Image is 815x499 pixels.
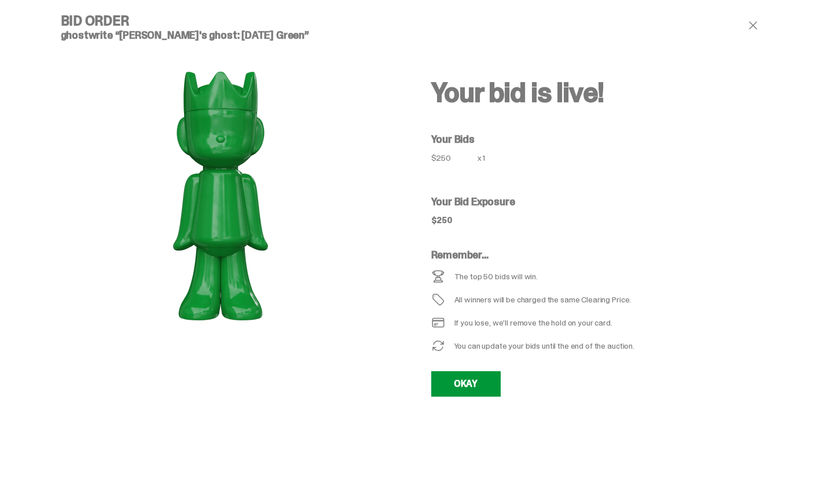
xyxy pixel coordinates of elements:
[105,50,336,339] img: product image
[431,79,718,106] h2: Your bid is live!
[454,342,634,350] div: You can update your bids until the end of the auction.
[431,197,718,207] h5: Your Bid Exposure
[61,30,380,40] h5: ghostwrite “[PERSON_NAME]'s ghost: [DATE] Green”
[454,272,538,280] div: The top 50 bids will win.
[431,154,478,162] div: $250
[478,154,496,169] div: x 1
[431,134,718,145] h5: Your Bids
[454,295,644,304] div: All winners will be charged the same Clearing Price.
[431,250,644,260] h5: Remember...
[431,371,501,397] a: OKAY
[61,14,380,28] h4: Bid Order
[431,216,453,224] div: $250
[454,319,612,327] div: If you lose, we’ll remove the hold on your card.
